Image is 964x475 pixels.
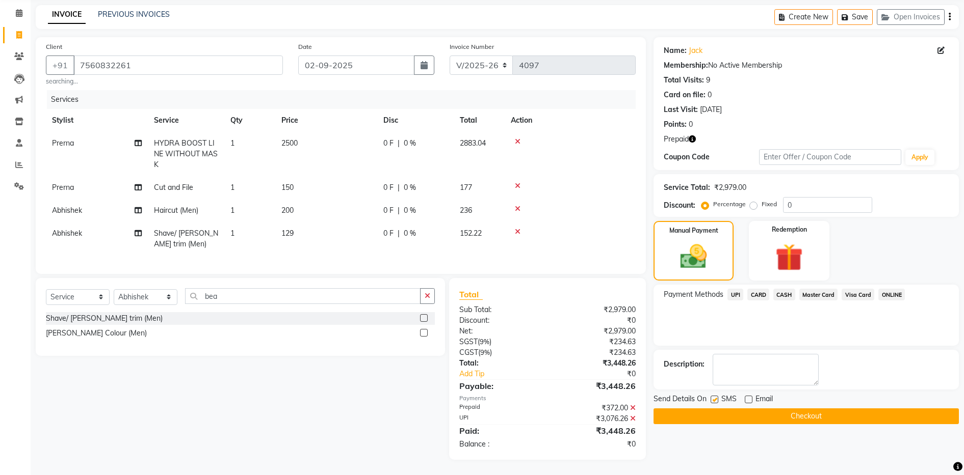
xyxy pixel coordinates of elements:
[837,9,873,25] button: Save
[46,328,147,339] div: [PERSON_NAME] Colour (Men)
[877,9,945,25] button: Open Invoices
[664,60,949,71] div: No Active Membership
[713,200,746,209] label: Percentage
[404,228,416,239] span: 0 %
[281,138,298,148] span: 2500
[52,229,82,238] span: Abhishek
[672,241,715,272] img: _cash.svg
[772,225,807,234] label: Redemption
[664,119,687,130] div: Points:
[689,45,702,56] a: Jack
[654,408,959,424] button: Checkout
[404,138,416,149] span: 0 %
[454,109,505,132] th: Total
[747,289,769,300] span: CARD
[842,289,874,300] span: Visa Card
[52,138,74,148] span: Prerna
[452,304,548,315] div: Sub Total:
[905,150,934,165] button: Apply
[452,439,548,450] div: Balance :
[47,90,643,109] div: Services
[548,403,643,413] div: ₹372.00
[154,138,218,169] span: HYDRA BOOST LINE WITHOUT MASK
[46,109,148,132] th: Stylist
[706,75,710,86] div: 9
[664,104,698,115] div: Last Visit:
[459,337,478,346] span: SGST
[459,348,478,357] span: CGST
[452,358,548,369] div: Total:
[664,90,706,100] div: Card on file:
[505,109,636,132] th: Action
[452,425,548,437] div: Paid:
[664,152,759,162] div: Coupon Code
[759,149,901,165] input: Enter Offer / Coupon Code
[689,119,693,130] div: 0
[548,315,643,326] div: ₹0
[548,380,643,392] div: ₹3,448.26
[298,42,312,51] label: Date
[564,369,644,379] div: ₹0
[460,206,472,215] span: 236
[669,226,718,235] label: Manual Payment
[148,109,224,132] th: Service
[46,55,74,75] button: +91
[398,205,400,216] span: |
[281,206,294,215] span: 200
[224,109,275,132] th: Qty
[154,183,193,192] span: Cut and File
[404,182,416,193] span: 0 %
[654,394,707,406] span: Send Details On
[459,289,483,300] span: Total
[452,315,548,326] div: Discount:
[664,289,723,300] span: Payment Methods
[548,439,643,450] div: ₹0
[664,45,687,56] div: Name:
[548,304,643,315] div: ₹2,979.00
[452,380,548,392] div: Payable:
[548,347,643,358] div: ₹234.63
[459,394,636,403] div: Payments
[452,413,548,424] div: UPI
[230,229,235,238] span: 1
[98,10,170,19] a: PREVIOUS INVOICES
[383,205,394,216] span: 0 F
[548,337,643,347] div: ₹234.63
[664,182,710,193] div: Service Total:
[664,75,704,86] div: Total Visits:
[664,200,695,211] div: Discount:
[664,134,689,145] span: Prepaid
[154,206,198,215] span: Haircut (Men)
[46,42,62,51] label: Client
[52,183,74,192] span: Prerna
[708,90,712,100] div: 0
[480,348,490,356] span: 9%
[773,289,795,300] span: CASH
[73,55,283,75] input: Search by Name/Mobile/Email/Code
[452,347,548,358] div: ( )
[460,183,472,192] span: 177
[281,229,294,238] span: 129
[48,6,86,24] a: INVOICE
[700,104,722,115] div: [DATE]
[377,109,454,132] th: Disc
[548,358,643,369] div: ₹3,448.26
[714,182,746,193] div: ₹2,979.00
[452,337,548,347] div: ( )
[452,326,548,337] div: Net:
[452,369,563,379] a: Add Tip
[450,42,494,51] label: Invoice Number
[664,359,705,370] div: Description:
[721,394,737,406] span: SMS
[460,229,482,238] span: 152.22
[548,326,643,337] div: ₹2,979.00
[52,206,82,215] span: Abhishek
[230,206,235,215] span: 1
[762,200,777,209] label: Fixed
[185,288,421,304] input: Search or Scan
[774,9,833,25] button: Create New
[275,109,377,132] th: Price
[799,289,838,300] span: Master Card
[878,289,905,300] span: ONLINE
[383,228,394,239] span: 0 F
